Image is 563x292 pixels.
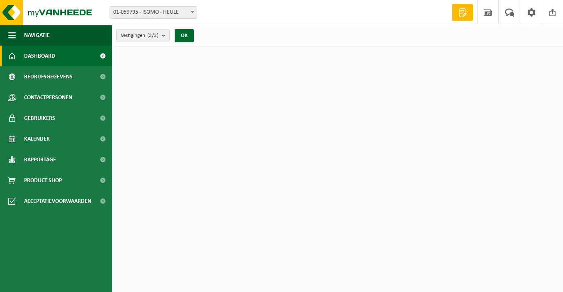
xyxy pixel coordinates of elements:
span: Kalender [24,129,50,149]
span: Contactpersonen [24,87,72,108]
span: Acceptatievoorwaarden [24,191,91,212]
span: Gebruikers [24,108,55,129]
span: 01-059795 - ISOMO - HEULE [110,6,197,19]
span: Product Shop [24,170,62,191]
count: (2/2) [147,33,158,38]
span: Bedrijfsgegevens [24,66,73,87]
button: Vestigingen(2/2) [116,29,170,41]
span: Navigatie [24,25,50,46]
span: Vestigingen [121,29,158,42]
span: Rapportage [24,149,56,170]
span: 01-059795 - ISOMO - HEULE [110,7,197,18]
button: OK [175,29,194,42]
span: Dashboard [24,46,55,66]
